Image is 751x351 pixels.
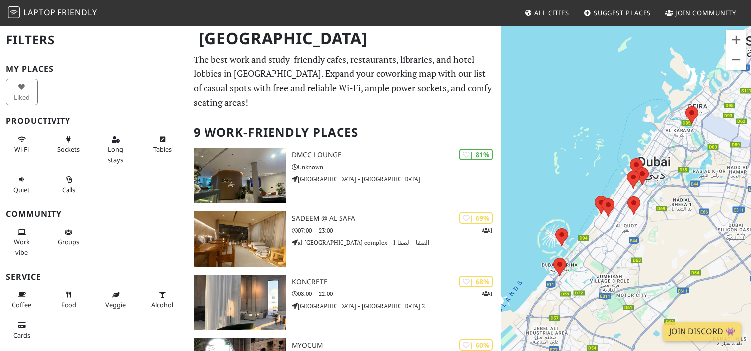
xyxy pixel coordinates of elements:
img: LaptopFriendly [8,6,20,18]
div: | 60% [459,339,493,351]
span: Friendly [57,7,97,18]
span: All Cities [534,8,569,17]
p: 1 [482,289,493,298]
span: Coffee [12,300,31,309]
h3: Community [6,209,182,219]
button: Work vibe [6,224,38,260]
img: KONCRETE [194,275,286,330]
a: Join Discord 👾 [663,322,741,341]
a: All Cities [520,4,573,22]
a: Join Community [661,4,740,22]
a: Suggest Places [580,4,655,22]
div: | 69% [459,212,493,224]
span: Join Community [675,8,736,17]
h3: Service [6,272,182,282]
h2: 9 Work-Friendly Places [194,117,494,148]
h3: KONCRETE [292,278,500,286]
a: DMCC Lounge | 81% DMCC Lounge Unknown [GEOGRAPHIC_DATA] - [GEOGRAPHIC_DATA] [188,148,500,203]
p: 1 [482,226,493,235]
span: Long stays [108,145,123,164]
a: LaptopFriendly LaptopFriendly [8,4,97,22]
button: Coffee [6,287,38,313]
button: Veggie [100,287,132,313]
button: Tables [147,131,179,158]
button: Long stays [100,131,132,168]
span: Quiet [13,185,30,194]
span: Group tables [58,237,79,246]
p: 07:00 – 23:00 [292,226,500,235]
h2: Filters [6,25,182,55]
button: Alcohol [147,287,179,313]
button: Calls [53,172,85,198]
a: Sadeem @ Al Safa | 69% 1 Sadeem @ Al Safa 07:00 – 23:00 al [GEOGRAPHIC_DATA] complex - الصفا - ال... [188,211,500,267]
span: People working [14,237,30,256]
p: Unknown [292,162,500,172]
span: Work-friendly tables [153,145,172,154]
span: Alcohol [151,300,173,309]
h3: DMCC Lounge [292,151,500,159]
span: Laptop [23,7,56,18]
button: Quiet [6,172,38,198]
span: Credit cards [13,331,30,340]
a: KONCRETE | 68% 1 KONCRETE 08:00 – 22:00 [GEOGRAPHIC_DATA] - [GEOGRAPHIC_DATA] 2 [188,275,500,330]
p: [GEOGRAPHIC_DATA] - [GEOGRAPHIC_DATA] [292,175,500,184]
button: Sockets [53,131,85,158]
div: | 81% [459,149,493,160]
p: The best work and study-friendly cafes, restaurants, libraries, and hotel lobbies in [GEOGRAPHIC_... [194,53,494,110]
p: 08:00 – 22:00 [292,289,500,298]
span: Power sockets [57,145,80,154]
span: Food [61,300,76,309]
h3: My Places [6,64,182,74]
button: Zoom out [726,50,746,70]
button: Food [53,287,85,313]
span: Veggie [105,300,126,309]
span: Video/audio calls [62,185,75,194]
button: Groups [53,224,85,250]
span: Suggest Places [594,8,651,17]
button: Wi-Fi [6,131,38,158]
h1: [GEOGRAPHIC_DATA] [191,25,498,52]
p: [GEOGRAPHIC_DATA] - [GEOGRAPHIC_DATA] 2 [292,301,500,311]
h3: Productivity [6,117,182,126]
img: DMCC Lounge [194,148,286,203]
span: Stable Wi-Fi [14,145,29,154]
h3: Sadeem @ Al Safa [292,214,500,223]
div: | 68% [459,276,493,287]
button: Cards [6,317,38,343]
button: Zoom in [726,30,746,50]
img: Sadeem @ Al Safa [194,211,286,267]
p: al [GEOGRAPHIC_DATA] complex - الصفا - الصفا 1 [292,238,500,247]
h3: Myocum [292,341,500,350]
